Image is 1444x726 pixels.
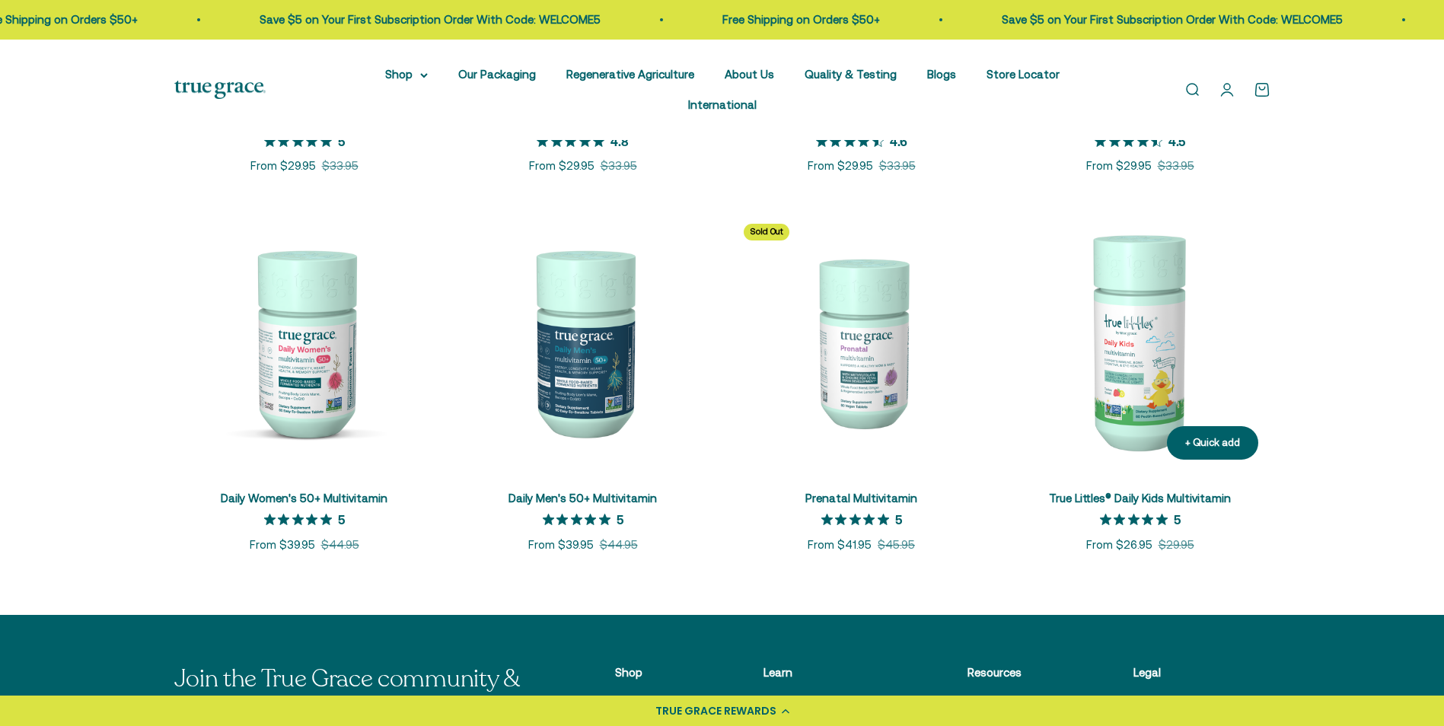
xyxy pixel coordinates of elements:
a: Our Packaging [458,68,536,81]
sale-price: From $41.95 [808,536,872,554]
span: 4.8 out of 5 stars rating in total 6 reviews. [537,130,610,151]
div: TRUE GRACE REWARDS [655,703,776,719]
compare-at-price: $44.95 [321,536,359,554]
p: Learn [763,664,891,682]
p: 5 [1174,511,1181,527]
p: 4.5 [1168,133,1185,148]
sale-price: From $29.95 [1086,157,1152,175]
p: 5 [617,511,623,527]
sale-price: From $29.95 [808,157,873,175]
a: Blogs [927,68,956,81]
button: + Quick add [1167,426,1258,460]
p: 5 [338,511,345,527]
a: Daily Men's 50+ Multivitamin [508,492,657,505]
a: About Us [725,68,774,81]
img: Daily Women's 50+ Multivitamin [174,212,435,472]
div: + Quick add [1185,435,1240,451]
compare-at-price: $45.95 [878,536,915,554]
p: Resources [967,664,1058,682]
a: Free Shipping on Orders $50+ [722,13,880,26]
summary: Shop [385,65,428,84]
a: Daily Women's 50+ Multivitamin [221,492,387,505]
compare-at-price: $33.95 [1158,157,1194,175]
sale-price: From $39.95 [250,536,315,554]
img: True Littles® Daily Kids Multivitamin [1010,212,1270,472]
a: Store Locator [987,68,1060,81]
p: 4.6 [890,133,907,148]
span: 4.6 out of 5 stars rating in total 25 reviews. [816,130,890,151]
compare-at-price: $44.95 [600,536,638,554]
compare-at-price: $29.95 [1159,536,1194,554]
p: 5 [895,511,902,527]
a: Regenerative Agriculture [566,68,694,81]
sale-price: From $26.95 [1086,536,1152,554]
p: Save $5 on Your First Subscription Order With Code: WELCOME5 [1002,11,1343,29]
sale-price: From $39.95 [528,536,594,554]
span: 5 out of 5 stars rating in total 6 reviews. [1100,509,1174,530]
span: 5 out of 5 stars rating in total 4 reviews. [821,509,895,530]
compare-at-price: $33.95 [879,157,916,175]
compare-at-price: $33.95 [601,157,637,175]
p: Legal [1133,664,1239,682]
span: 5 out of 5 stars rating in total 4 reviews. [543,509,617,530]
p: 5 [338,133,345,148]
img: Daily Men's 50+ Multivitamin [453,212,713,472]
img: Daily Multivitamin to Support a Healthy Mom & Baby* For women during pre-conception, pregnancy, a... [732,212,992,472]
p: Save $5 on Your First Subscription Order With Code: WELCOME5 [260,11,601,29]
sale-price: From $29.95 [529,157,594,175]
p: 4.8 [610,133,629,148]
span: 4.5 out of 5 stars rating in total 4 reviews. [1095,130,1168,151]
span: 5 out of 5 stars rating in total 12 reviews. [264,130,338,151]
sale-price: From $29.95 [250,157,316,175]
span: 5 out of 5 stars rating in total 14 reviews. [264,509,338,530]
a: True Littles® Daily Kids Multivitamin [1049,492,1231,505]
p: Shop [615,664,688,682]
a: International [688,98,757,111]
compare-at-price: $33.95 [322,157,359,175]
a: Prenatal Multivitamin [805,492,917,505]
a: Quality & Testing [805,68,897,81]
